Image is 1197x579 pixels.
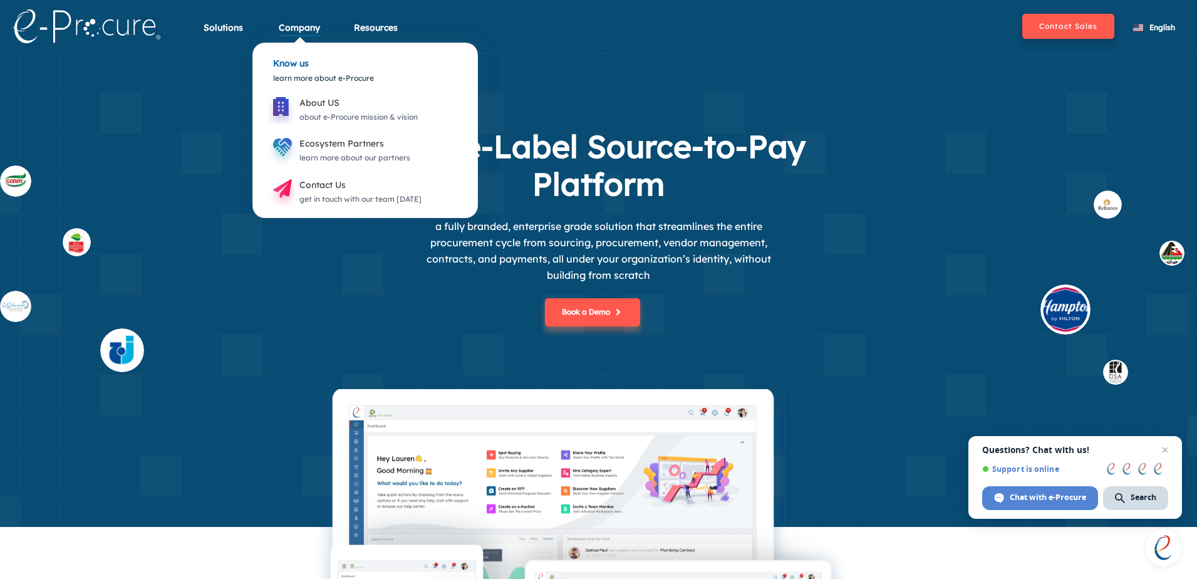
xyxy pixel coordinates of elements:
[299,110,418,124] div: about e-Procure mission & vision
[13,9,160,43] img: logo
[1144,529,1182,566] a: Open chat
[982,464,1098,474] span: Support is online
[982,445,1168,455] span: Questions? Chat with us!
[279,21,320,50] div: Company
[1040,284,1091,335] img: buyer_hilt.svg
[299,95,418,110] div: About US
[299,177,422,192] div: Contact Us
[545,298,640,326] button: Book a Demo
[299,151,410,165] div: learn more about our partners
[259,184,440,193] a: Contact Usget in touch with our team [DATE]
[259,102,437,111] a: About USabout e-Procure mission & vision
[63,228,91,256] img: supplier_othaim.svg
[259,142,429,152] a: Ecosystem Partnerslearn more about our partners
[299,136,410,151] div: Ecosystem Partners
[1149,23,1175,32] span: English
[266,43,465,65] div: Know us
[1103,486,1168,510] span: Search
[982,486,1098,510] span: Chat with e-Procure
[1094,190,1122,219] img: buyer_rel.svg
[266,58,465,98] div: learn more about e-Procure
[1010,492,1086,503] span: Chat with e-Procure
[411,218,787,283] p: a fully branded, enterprise grade solution that streamlines the entire procurement cycle from sou...
[354,21,398,50] div: Resources
[204,21,243,50] div: Solutions
[1022,14,1114,39] button: Contact Sales
[348,128,849,203] h1: White-Label Source-to-Pay Platform
[100,328,144,372] img: supplier_4.svg
[1159,241,1184,266] img: buyer_1.svg
[299,192,422,206] div: get in touch with our team [DATE]
[1131,492,1156,503] span: Search
[1103,360,1128,385] img: buyer_dsa.svg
